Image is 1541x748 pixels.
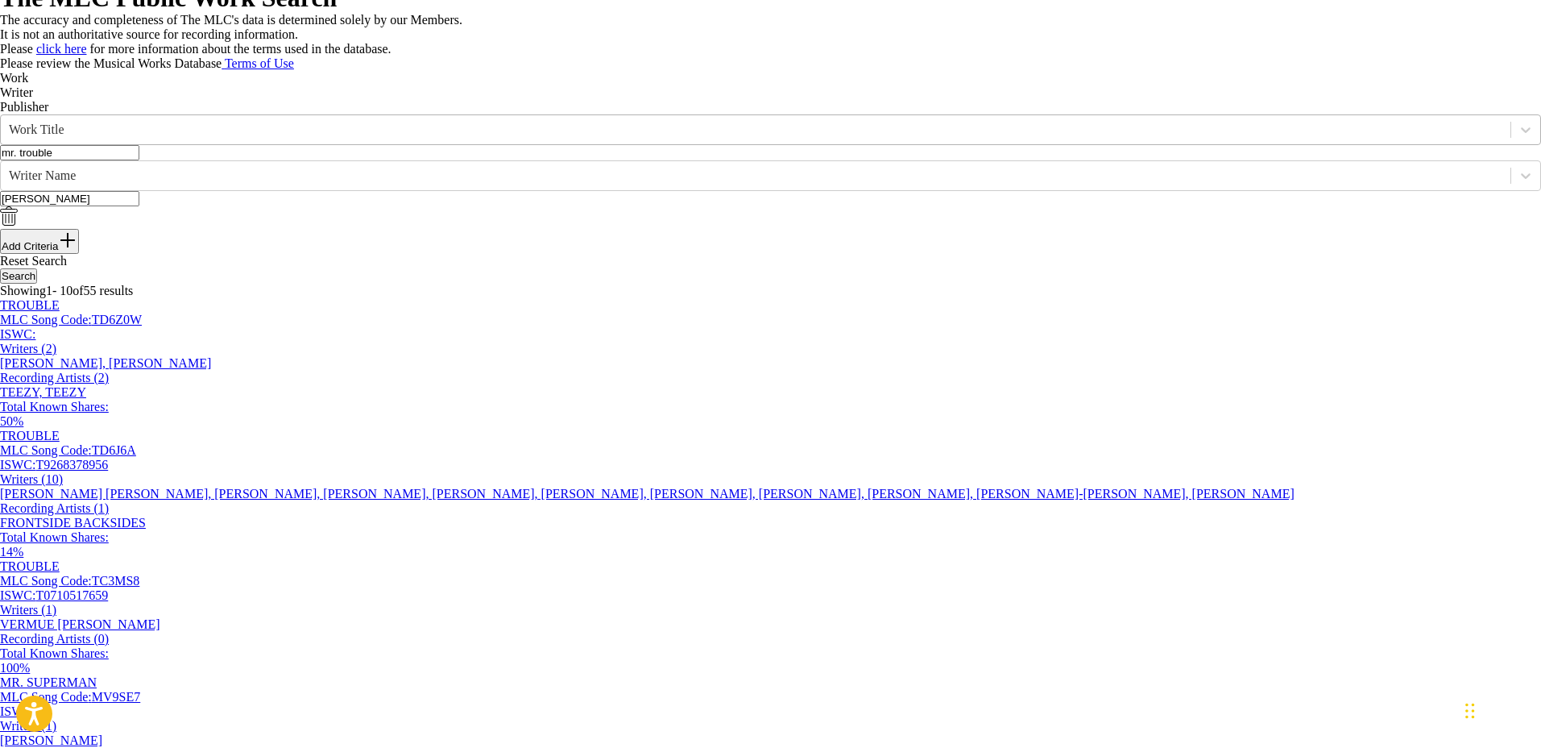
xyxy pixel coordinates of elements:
span: MV9SE7 [92,690,140,704]
a: Terms of Use [222,56,294,70]
span: TD6J6A [92,443,136,457]
span: T9268378956 [35,458,108,472]
span: TC3MS8 [92,574,140,588]
div: Writer Name [9,168,1502,183]
iframe: Chat Widget [1460,671,1541,748]
div: Drag [1465,687,1475,735]
div: Work Title [9,123,1502,137]
span: T0710517659 [35,588,108,602]
span: TD6Z0W [92,313,142,326]
a: click here [36,42,87,56]
img: 9d2ae6d4665cec9f34b9.svg [58,231,77,250]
